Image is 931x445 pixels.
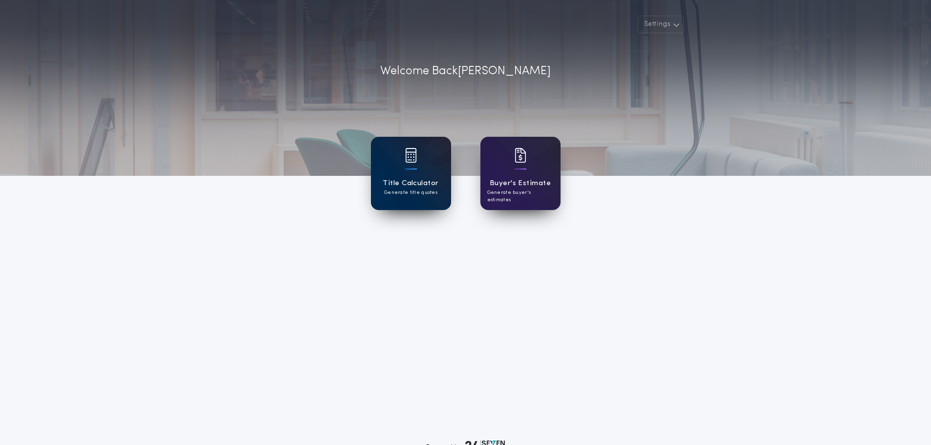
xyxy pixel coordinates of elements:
[515,148,526,163] img: card icon
[371,137,451,210] a: card iconTitle CalculatorGenerate title quotes
[638,16,684,33] button: Settings
[380,63,551,80] p: Welcome Back [PERSON_NAME]
[383,178,438,189] h1: Title Calculator
[405,148,417,163] img: card icon
[487,189,554,204] p: Generate buyer's estimates
[384,189,437,196] p: Generate title quotes
[490,178,551,189] h1: Buyer's Estimate
[480,137,561,210] a: card iconBuyer's EstimateGenerate buyer's estimates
